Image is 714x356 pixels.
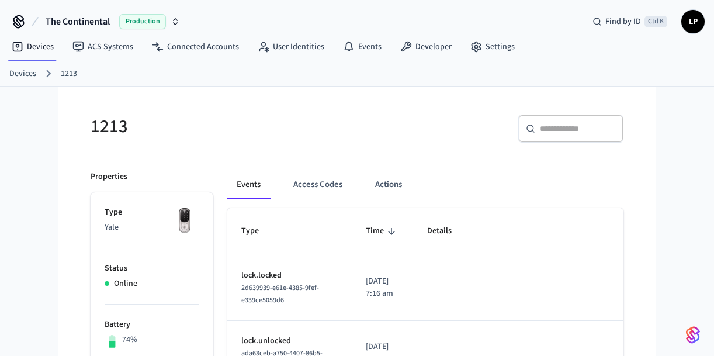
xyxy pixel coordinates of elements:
[119,14,166,29] span: Production
[241,283,319,305] span: 2d639939-e61e-4385-9fef-e339ce5059d6
[227,171,270,199] button: Events
[143,36,248,57] a: Connected Accounts
[241,269,338,282] p: lock.locked
[227,171,623,199] div: ant example
[9,68,36,80] a: Devices
[366,171,411,199] button: Actions
[334,36,391,57] a: Events
[105,319,199,331] p: Battery
[241,222,274,240] span: Type
[427,222,467,240] span: Details
[2,36,63,57] a: Devices
[46,15,110,29] span: The Continental
[366,222,399,240] span: Time
[682,11,703,32] span: LP
[686,326,700,344] img: SeamLogoGradient.69752ec5.svg
[284,171,352,199] button: Access Codes
[391,36,461,57] a: Developer
[644,16,667,27] span: Ctrl K
[605,16,641,27] span: Find by ID
[461,36,524,57] a: Settings
[366,275,399,300] p: [DATE] 7:16 am
[681,10,705,33] button: LP
[105,206,199,219] p: Type
[91,115,350,139] h5: 1213
[122,334,137,346] p: 74%
[105,222,199,234] p: Yale
[583,11,677,32] div: Find by IDCtrl K
[61,68,77,80] a: 1213
[63,36,143,57] a: ACS Systems
[91,171,127,183] p: Properties
[114,278,137,290] p: Online
[241,335,338,347] p: lock.unlocked
[105,262,199,275] p: Status
[248,36,334,57] a: User Identities
[170,206,199,236] img: Yale Assure Touchscreen Wifi Smart Lock, Satin Nickel, Front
